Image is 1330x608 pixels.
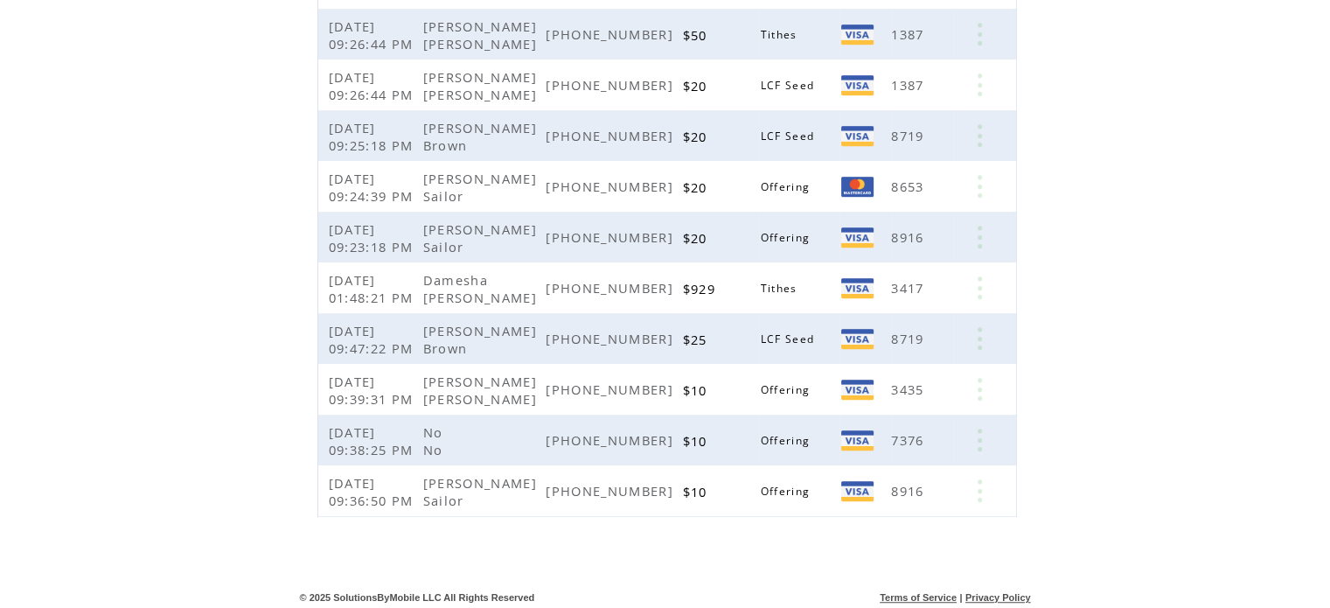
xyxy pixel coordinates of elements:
img: Visa [841,380,874,400]
span: LCF Seed [761,78,819,93]
span: [PERSON_NAME] Brown [423,322,537,357]
span: 8719 [891,330,928,347]
img: Visa [841,24,874,45]
span: $10 [683,432,712,450]
span: $25 [683,331,712,348]
span: [DATE] 09:26:44 PM [329,17,418,52]
span: [PERSON_NAME] [PERSON_NAME] [423,373,541,408]
img: Visa [841,278,874,298]
span: [DATE] 09:26:44 PM [329,68,418,103]
span: 8653 [891,178,928,195]
span: 8916 [891,228,928,246]
span: [DATE] 09:47:22 PM [329,322,418,357]
span: $10 [683,381,712,399]
span: No No [423,423,448,458]
a: Privacy Policy [965,592,1031,603]
span: $20 [683,77,712,94]
span: $20 [683,229,712,247]
span: © 2025 SolutionsByMobile LLC All Rights Reserved [300,592,535,603]
span: Offering [761,433,815,448]
span: $10 [683,483,712,500]
span: 3435 [891,381,928,398]
span: Offering [761,179,815,194]
span: Damesha [PERSON_NAME] [423,271,541,306]
img: Visa [841,430,874,451]
span: [PHONE_NUMBER] [546,279,678,297]
img: Visa [841,126,874,146]
span: [PHONE_NUMBER] [546,330,678,347]
img: Visa [841,329,874,349]
span: Offering [761,382,815,397]
span: 1387 [891,76,928,94]
span: Tithes [761,281,802,296]
span: [PHONE_NUMBER] [546,228,678,246]
span: [PHONE_NUMBER] [546,76,678,94]
img: Visa [841,227,874,248]
span: [PERSON_NAME] [PERSON_NAME] [423,68,541,103]
span: [DATE] 09:39:31 PM [329,373,418,408]
span: $50 [683,26,712,44]
span: [DATE] 09:24:39 PM [329,170,418,205]
a: Terms of Service [880,592,957,603]
img: Visa [841,75,874,95]
span: [PERSON_NAME] Sailor [423,170,537,205]
span: Offering [761,230,815,245]
span: [PHONE_NUMBER] [546,127,678,144]
span: 3417 [891,279,928,297]
span: [PHONE_NUMBER] [546,431,678,449]
span: LCF Seed [761,332,819,346]
span: [PERSON_NAME] Sailor [423,474,537,509]
span: [PERSON_NAME] Brown [423,119,537,154]
span: [DATE] 01:48:21 PM [329,271,418,306]
img: Mastercard [841,177,874,197]
span: [DATE] 09:23:18 PM [329,220,418,255]
span: 8719 [891,127,928,144]
span: Tithes [761,27,802,42]
span: 8916 [891,482,928,500]
span: [PHONE_NUMBER] [546,482,678,500]
span: 7376 [891,431,928,449]
span: LCF Seed [761,129,819,143]
span: Offering [761,484,815,499]
span: [PHONE_NUMBER] [546,25,678,43]
span: [DATE] 09:38:25 PM [329,423,418,458]
span: [PHONE_NUMBER] [546,178,678,195]
span: [DATE] 09:36:50 PM [329,474,418,509]
span: $20 [683,128,712,145]
span: [PERSON_NAME] Sailor [423,220,537,255]
span: | [959,592,962,603]
span: $929 [683,280,720,297]
span: $20 [683,178,712,196]
img: Visa [841,481,874,501]
span: [DATE] 09:25:18 PM [329,119,418,154]
span: [PERSON_NAME] [PERSON_NAME] [423,17,541,52]
span: 1387 [891,25,928,43]
span: [PHONE_NUMBER] [546,381,678,398]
